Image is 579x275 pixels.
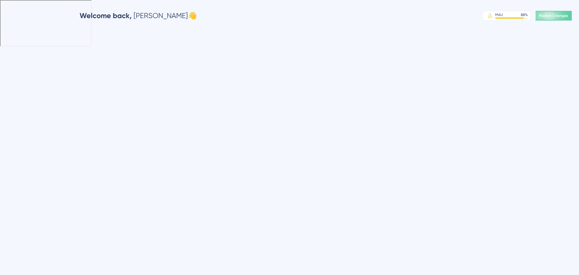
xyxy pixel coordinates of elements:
[80,11,197,21] div: [PERSON_NAME] 👋
[495,12,503,17] div: MAU
[539,13,568,18] span: Publish Changes
[80,11,132,20] span: Welcome back,
[521,12,528,17] div: 88 %
[536,11,572,21] button: Publish Changes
